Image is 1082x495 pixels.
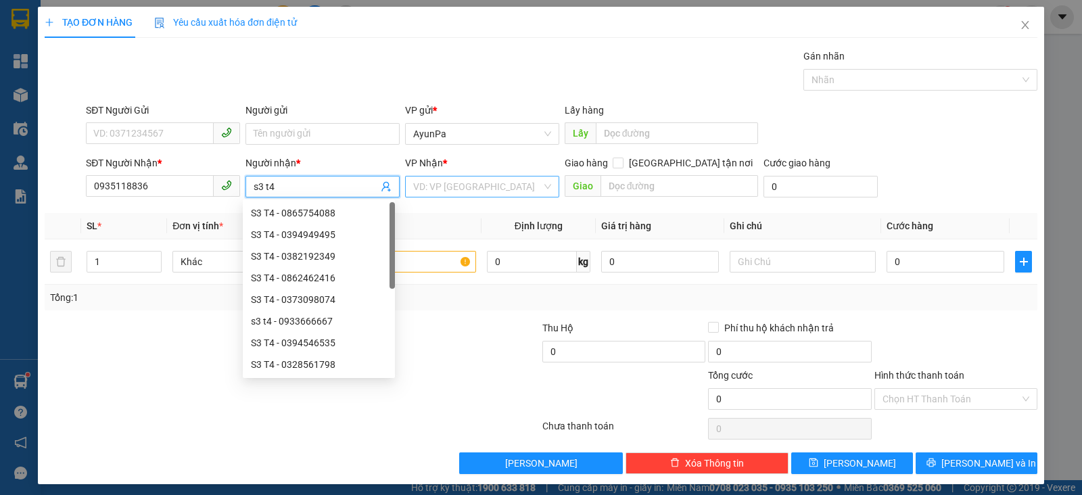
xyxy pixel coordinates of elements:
[887,220,933,231] span: Cước hàng
[803,51,845,62] label: Gán nhãn
[154,17,297,28] span: Yêu cầu xuất hóa đơn điện tử
[708,370,753,381] span: Tổng cước
[251,206,387,220] div: S3 T4 - 0865754088
[577,251,590,273] span: kg
[565,175,601,197] span: Giao
[515,220,563,231] span: Định lượng
[1020,20,1031,30] span: close
[541,419,707,442] div: Chưa thanh toán
[154,18,165,28] img: icon
[763,176,878,197] input: Cước giao hàng
[719,321,839,335] span: Phí thu hộ khách nhận trả
[565,122,596,144] span: Lấy
[251,314,387,329] div: s3 t4 - 0933666667
[724,213,881,239] th: Ghi chú
[50,251,72,273] button: delete
[413,124,551,144] span: AyunPa
[243,310,395,332] div: s3 t4 - 0933666667
[243,202,395,224] div: S3 T4 - 0865754088
[45,17,133,28] span: TẠO ĐƠN HÀNG
[1016,256,1031,267] span: plus
[941,456,1036,471] span: [PERSON_NAME] và In
[763,158,830,168] label: Cước giao hàng
[626,452,789,474] button: deleteXóa Thông tin
[565,105,604,116] span: Lấy hàng
[624,156,758,170] span: [GEOGRAPHIC_DATA] tận nơi
[730,251,876,273] input: Ghi Chú
[251,335,387,350] div: S3 T4 - 0394546535
[221,127,232,138] span: phone
[251,292,387,307] div: S3 T4 - 0373098074
[809,458,818,469] span: save
[121,93,179,117] span: 1hoop
[601,251,719,273] input: 0
[405,103,559,118] div: VP gửi
[459,452,622,474] button: [PERSON_NAME]
[251,357,387,372] div: S3 T4 - 0328561798
[542,323,573,333] span: Thu Hộ
[596,122,759,144] input: Dọc đường
[243,245,395,267] div: S3 T4 - 0382192349
[1015,251,1032,273] button: plus
[405,158,443,168] span: VP Nhận
[6,42,74,63] h2: LIIL5YXR
[565,158,608,168] span: Giao hàng
[330,251,476,273] input: VD: Bàn, Ghế
[251,270,387,285] div: S3 T4 - 0862462416
[381,181,392,192] span: user-add
[243,267,395,289] div: S3 T4 - 0862462416
[601,220,651,231] span: Giá trị hàng
[874,370,964,381] label: Hình thức thanh toán
[251,249,387,264] div: S3 T4 - 0382192349
[685,456,744,471] span: Xóa Thông tin
[45,18,54,27] span: plus
[86,103,240,118] div: SĐT Người Gửi
[926,458,936,469] span: printer
[505,456,578,471] span: [PERSON_NAME]
[243,224,395,245] div: S3 T4 - 0394949495
[121,74,169,90] span: AyunPa
[50,290,419,305] div: Tổng: 1
[121,51,147,68] span: Gửi:
[243,332,395,354] div: S3 T4 - 0394546535
[86,156,240,170] div: SĐT Người Nhận
[121,37,170,47] span: [DATE] 15:08
[670,458,680,469] span: delete
[245,103,400,118] div: Người gửi
[243,289,395,310] div: S3 T4 - 0373098074
[245,156,400,170] div: Người nhận
[181,252,310,272] span: Khác
[601,175,759,197] input: Dọc đường
[172,220,223,231] span: Đơn vị tính
[1006,7,1044,45] button: Close
[243,354,395,375] div: S3 T4 - 0328561798
[824,456,896,471] span: [PERSON_NAME]
[916,452,1037,474] button: printer[PERSON_NAME] và In
[791,452,913,474] button: save[PERSON_NAME]
[87,220,97,231] span: SL
[34,9,91,30] b: Cô Hai
[251,227,387,242] div: S3 T4 - 0394949495
[221,180,232,191] span: phone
